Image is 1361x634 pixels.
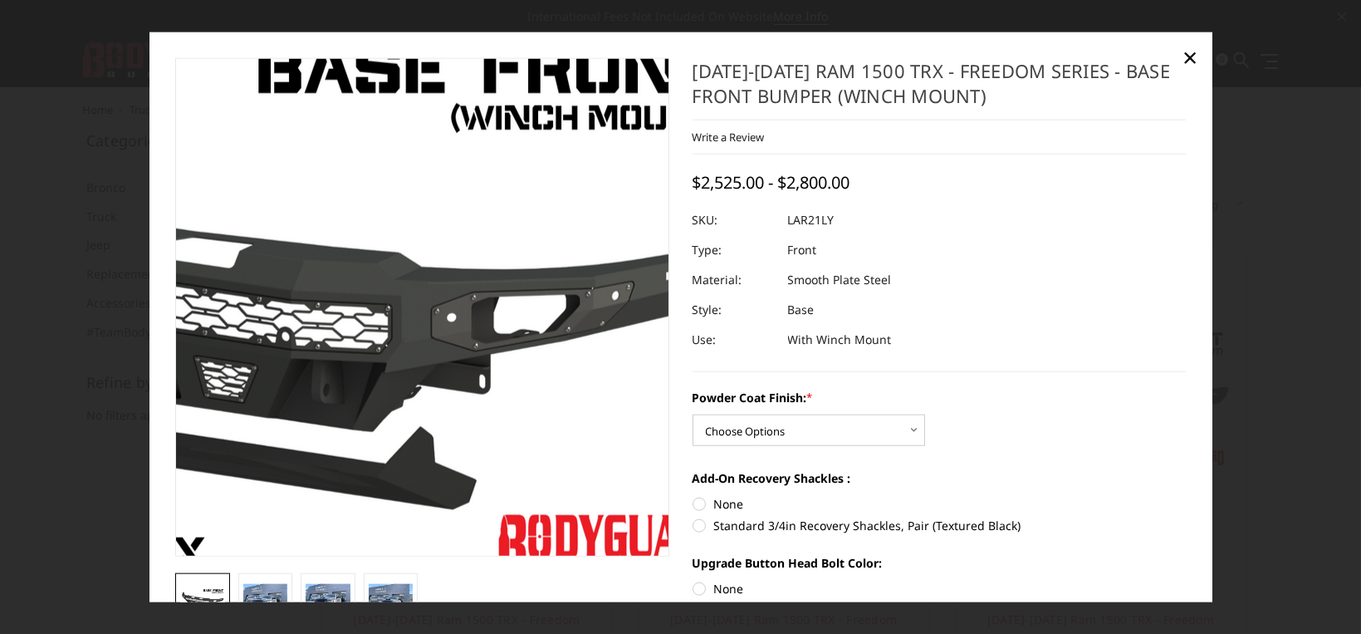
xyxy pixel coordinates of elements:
[1177,44,1203,71] a: Close
[693,495,1187,513] label: None
[693,554,1187,572] label: Upgrade Button Head Bolt Color:
[693,171,850,194] span: $2,525.00 - $2,800.00
[693,517,1187,534] label: Standard 3/4in Recovery Shackles, Pair (Textured Black)
[788,295,815,325] dd: Base
[693,129,765,144] a: Write a Review
[180,588,225,613] img: 2021-2024 Ram 1500 TRX - Freedom Series - Base Front Bumper (winch mount)
[693,58,1187,120] h1: [DATE]-[DATE] Ram 1500 TRX - Freedom Series - Base Front Bumper (winch mount)
[788,265,892,295] dd: Smooth Plate Steel
[693,325,776,355] dt: Use:
[788,325,892,355] dd: With Winch Mount
[243,584,288,617] img: 2021-2024 Ram 1500 TRX - Freedom Series - Base Front Bumper (winch mount)
[693,580,1187,597] label: None
[788,205,835,235] dd: LAR21LY
[693,265,776,295] dt: Material:
[1182,39,1197,75] span: ×
[175,58,669,557] a: 2021-2024 Ram 1500 TRX - Freedom Series - Base Front Bumper (winch mount)
[306,584,350,617] img: 2021-2024 Ram 1500 TRX - Freedom Series - Base Front Bumper (winch mount)
[693,205,776,235] dt: SKU:
[693,389,1187,406] label: Powder Coat Finish:
[693,235,776,265] dt: Type:
[693,469,1187,487] label: Add-On Recovery Shackles :
[788,235,817,265] dd: Front
[693,602,1187,619] label: Black Oxide Stainless Button-Head Bolts
[369,584,414,617] img: 2021-2024 Ram 1500 TRX - Freedom Series - Base Front Bumper (winch mount)
[693,295,776,325] dt: Style:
